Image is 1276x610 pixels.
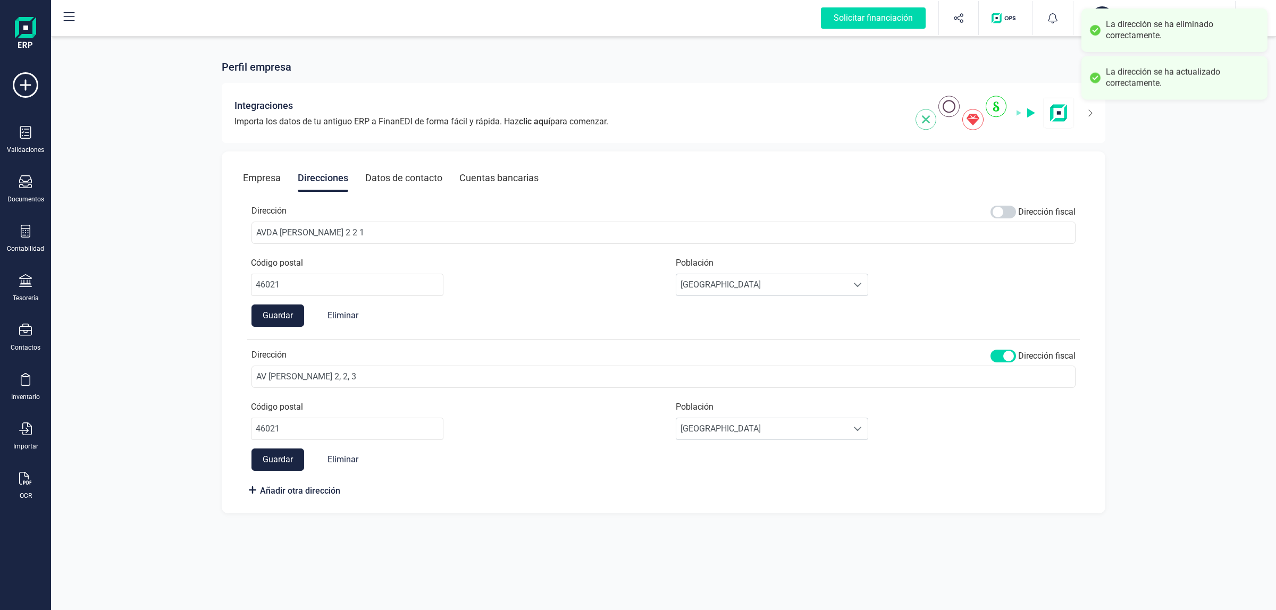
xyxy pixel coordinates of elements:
span: Perfil empresa [222,60,291,74]
button: Eliminar [317,448,369,471]
button: Solicitar financiación [808,1,938,35]
div: Contabilidad [7,244,44,253]
span: Añadir otra dirección [260,485,340,497]
span: clic aquí [519,116,550,126]
label: Dirección [251,205,287,217]
span: Dirección fiscal [1018,350,1076,362]
label: Población [676,257,713,269]
img: Logo de OPS [992,13,1020,23]
div: Documentos [7,195,44,204]
div: Empresa [243,164,281,192]
button: Logo de OPS [985,1,1026,35]
button: CLCLOUD ASSETS SL[PERSON_NAME] [1086,1,1222,35]
div: Contactos [11,343,40,352]
div: Importar [13,442,38,451]
span: [GEOGRAPHIC_DATA] [676,418,847,439]
span: Dirección fiscal [1018,206,1076,218]
button: Guardar [251,448,304,471]
img: Logo Finanedi [15,17,36,51]
div: CL [1090,6,1114,30]
label: Dirección [251,349,287,361]
div: OCR [20,492,32,500]
label: Población [676,401,713,413]
div: Cuentas bancarias [459,164,539,192]
div: Solicitar financiación [821,7,926,29]
div: Datos de contacto [365,164,442,192]
label: Código postal [251,401,303,413]
div: Inventario [11,393,40,401]
div: Direcciones [298,164,348,192]
span: Importa los datos de tu antiguo ERP a FinanEDI de forma fácil y rápida. Haz para comenzar. [234,115,608,128]
span: [GEOGRAPHIC_DATA] [676,274,847,295]
div: La dirección se ha actualizado correctamente. [1106,67,1260,89]
div: La dirección se ha eliminado correctamente. [1106,19,1260,41]
img: integrations-img [916,96,1074,130]
button: Guardar [251,304,304,327]
span: Integraciones [234,98,293,113]
div: Tesorería [13,294,39,302]
div: Validaciones [7,146,44,154]
label: Código postal [251,257,303,269]
button: Eliminar [317,304,369,327]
